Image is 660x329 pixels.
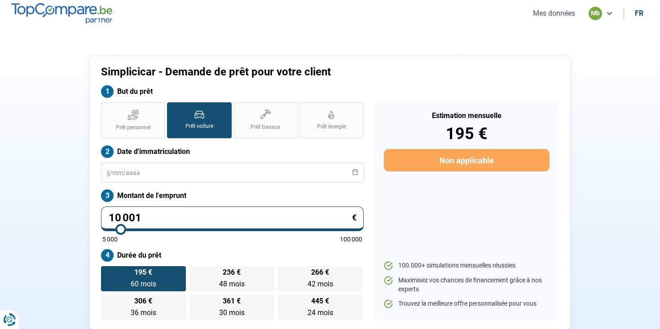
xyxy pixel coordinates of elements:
h1: Simplicicar - Demande de prêt pour votre client [101,66,442,79]
li: Maximisez vos chances de financement grâce à nos experts [384,276,550,294]
span: Prêt voiture [185,123,213,130]
div: 195 € [384,126,550,142]
span: 266 € [311,269,329,276]
span: 195 € [134,269,152,276]
button: Mes données [530,9,578,18]
span: 361 € [223,298,241,305]
div: Estimation mensuelle [384,112,550,119]
span: Prêt travaux [251,123,280,131]
div: fr [635,9,643,18]
li: Trouvez la meilleure offre personnalisée pour vous [384,299,550,308]
span: 60 mois [131,280,156,288]
span: 445 € [311,298,329,305]
label: Montant de l'emprunt [101,189,364,202]
span: Prêt personnel [116,124,151,132]
span: 24 mois [308,308,333,317]
span: € [352,214,356,222]
span: 42 mois [308,280,333,288]
li: 100.000+ simulations mensuelles réussies [384,261,550,270]
label: Date d'immatriculation [101,145,364,158]
span: 100 000 [340,236,362,242]
span: 5 000 [102,236,118,242]
span: 30 mois [219,308,245,317]
span: 236 € [223,269,241,276]
span: 306 € [134,298,152,305]
label: But du prêt [101,85,364,98]
img: TopCompare.be [11,3,112,23]
span: 36 mois [131,308,156,317]
span: Prêt énergie [317,123,346,131]
div: mb [589,7,602,20]
input: jj/mm/aaaa [101,162,364,183]
span: 48 mois [219,280,245,288]
button: Non applicable [384,149,550,171]
label: Durée du prêt [101,249,364,262]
